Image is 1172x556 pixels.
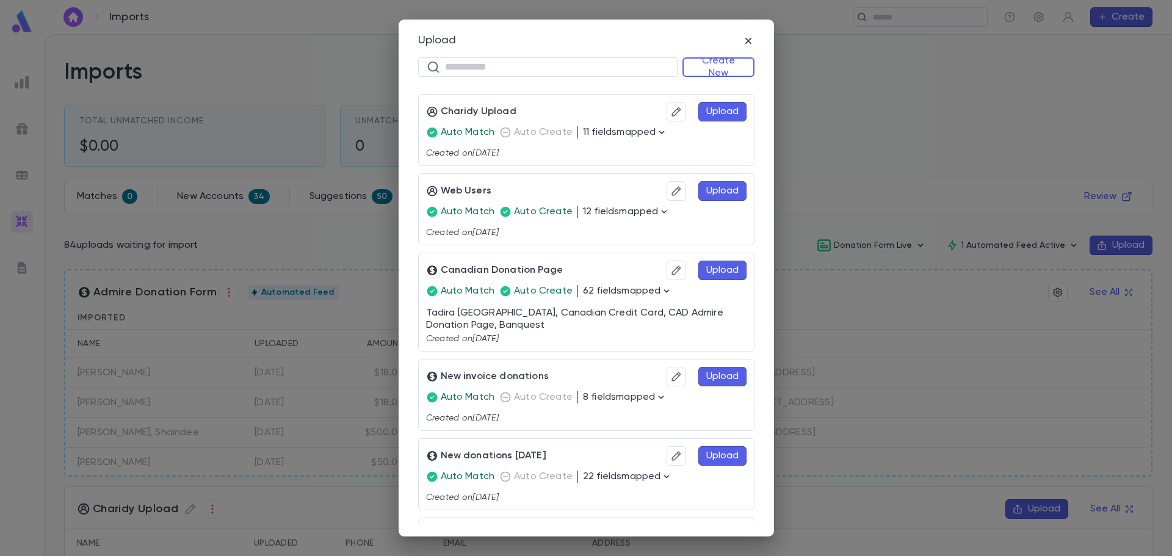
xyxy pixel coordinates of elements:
p: 12 fields mapped [583,206,658,218]
p: 62 fields mapped [583,285,660,297]
button: Create New [682,57,754,77]
p: Created on [DATE] [426,228,747,237]
p: 8 fields mapped [583,391,655,403]
p: New donations [DATE] [441,450,546,462]
p: Created on [DATE] [426,413,747,423]
p: Auto Match [426,471,495,483]
div: Upload [418,34,457,48]
p: Web Users [441,185,491,197]
button: Upload [698,446,747,466]
p: Auto Match [426,206,495,218]
p: 11 fields mapped [583,126,656,139]
p: Auto Create [499,126,573,139]
p: New invoice donations [441,370,549,383]
button: Upload [698,367,747,386]
p: Auto Create [499,285,573,297]
p: Auto Match [426,391,495,403]
p: Created on [DATE] [426,334,747,344]
p: Canadian Donation Page [441,264,563,276]
p: 22 fields mapped [583,471,660,483]
button: Upload [698,102,747,121]
p: Auto Create [499,206,573,218]
p: Charidy Upload [441,106,516,118]
p: Auto Match [426,285,495,297]
p: Created on [DATE] [426,493,747,502]
div: Tadira [GEOGRAPHIC_DATA], Canadian Credit Card, CAD Admire Donation Page, Banquest [426,307,747,344]
p: Auto Create [499,391,573,403]
p: Auto Create [499,471,573,483]
p: Created on [DATE] [426,148,747,158]
p: Auto Match [426,126,495,139]
button: Upload [698,261,747,280]
button: Upload [698,181,747,201]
